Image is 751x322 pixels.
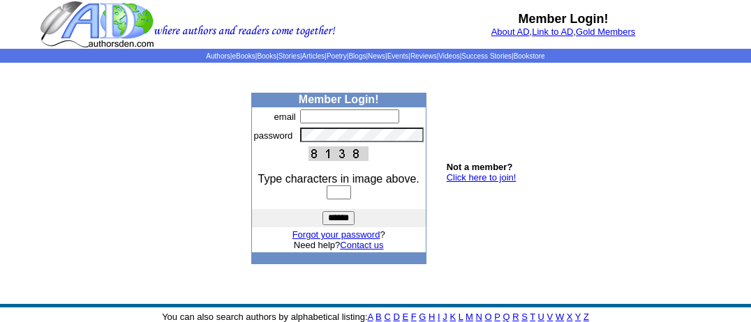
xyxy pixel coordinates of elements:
a: News [368,52,385,60]
a: N [476,312,482,322]
font: Need help? [294,240,384,250]
a: S [521,312,528,322]
a: B [376,312,382,322]
a: L [459,312,463,322]
a: E [402,312,408,322]
a: Events [387,52,409,60]
a: G [419,312,426,322]
font: , , [491,26,636,37]
a: T [530,312,535,322]
a: P [494,312,500,322]
a: J [443,312,447,322]
a: Q [503,312,510,322]
a: U [538,312,544,322]
font: You can also search authors by alphabetical listing: [162,312,589,322]
a: M [466,312,473,322]
a: I [438,312,440,322]
b: Not a member? [447,162,513,172]
a: Reviews [410,52,437,60]
a: Stories [278,52,300,60]
font: email [274,112,296,122]
font: ? [292,229,385,240]
font: Type characters in image above. [258,173,419,185]
a: W [556,312,564,322]
a: X [567,312,573,322]
font: password [254,130,293,141]
a: Gold Members [576,26,635,37]
a: A [368,312,373,322]
a: K [449,312,456,322]
a: D [393,312,399,322]
a: About AD [491,26,530,37]
a: O [485,312,492,322]
img: This Is CAPTCHA Image [308,146,369,161]
a: Books [257,52,276,60]
a: V [547,312,553,322]
a: Z [583,312,589,322]
b: Member Login! [299,93,379,105]
a: Success Stories [461,52,512,60]
span: | | | | | | | | | | | | [206,52,544,60]
a: Articles [302,52,325,60]
a: Link to AD [532,26,573,37]
a: Authors [206,52,230,60]
b: Member Login! [519,12,609,26]
a: Forgot your password [292,229,380,240]
a: Contact us [340,240,383,250]
a: Y [575,312,581,322]
a: Blogs [348,52,366,60]
a: Click here to join! [447,172,516,183]
a: Videos [438,52,459,60]
a: F [411,312,417,322]
a: eBooks [232,52,255,60]
a: Bookstore [514,52,545,60]
a: Poetry [327,52,347,60]
a: R [512,312,519,322]
a: H [429,312,435,322]
a: C [384,312,390,322]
